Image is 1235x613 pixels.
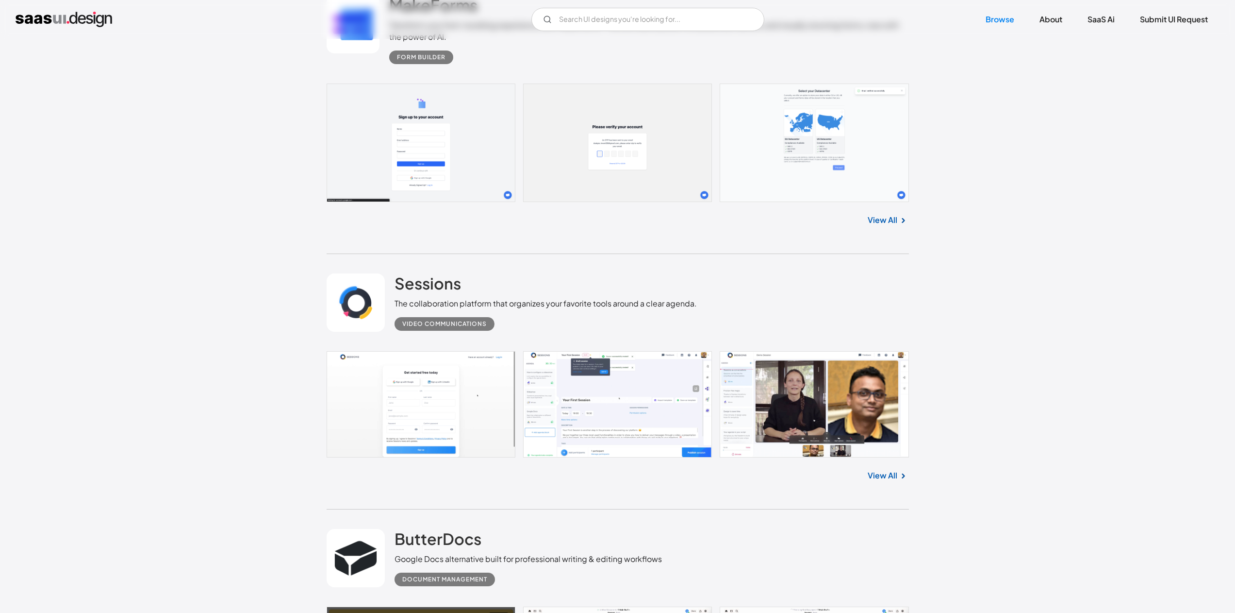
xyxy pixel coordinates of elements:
a: About [1028,9,1074,30]
div: Google Docs alternative built for professional writing & editing workflows [395,553,662,565]
a: Sessions [395,273,461,298]
a: Browse [974,9,1026,30]
a: View All [868,214,897,226]
a: View All [868,470,897,481]
h2: Sessions [395,273,461,293]
h2: ButterDocs [395,529,481,548]
a: home [16,12,112,27]
input: Search UI designs you're looking for... [531,8,764,31]
a: Submit UI Request [1128,9,1219,30]
form: Email Form [531,8,764,31]
div: Document Management [402,574,487,585]
div: Form Builder [397,51,445,63]
div: The collaboration platform that organizes your favorite tools around a clear agenda. [395,298,697,309]
a: ButterDocs [395,529,481,553]
a: SaaS Ai [1076,9,1126,30]
div: Video Communications [402,318,487,330]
